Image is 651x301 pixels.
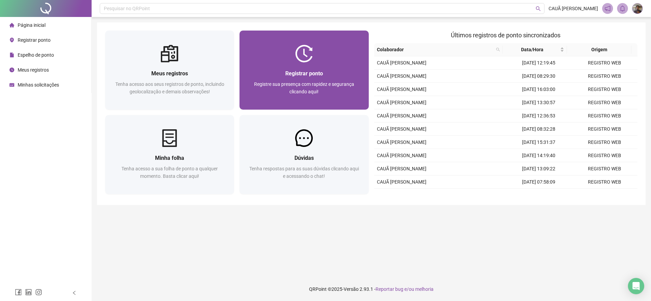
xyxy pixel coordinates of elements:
span: CAUÃ [PERSON_NAME] [377,87,426,92]
span: Meus registros [18,67,49,73]
td: REGISTRO WEB [572,96,637,109]
span: CAUÃ [PERSON_NAME] [377,113,426,118]
span: Minhas solicitações [18,82,59,88]
span: schedule [9,82,14,87]
span: CAUÃ [PERSON_NAME] [377,139,426,145]
td: REGISTRO WEB [572,109,637,123]
td: [DATE] 16:02:17 [506,189,572,202]
td: [DATE] 14:19:40 [506,149,572,162]
span: search [495,44,501,55]
td: [DATE] 12:19:45 [506,56,572,70]
td: [DATE] 16:03:00 [506,83,572,96]
span: bell [619,5,626,12]
td: [DATE] 15:31:37 [506,136,572,149]
span: facebook [15,289,22,296]
div: Open Intercom Messenger [628,278,644,294]
span: CAUÃ [PERSON_NAME] [377,153,426,158]
th: Data/Hora [503,43,567,56]
span: Data/Hora [505,46,559,53]
a: Minha folhaTenha acesso a sua folha de ponto a qualquer momento. Basta clicar aqui! [105,115,234,194]
span: CAUÃ [PERSON_NAME] [377,166,426,171]
span: search [496,48,500,52]
img: 79327 [632,3,643,14]
td: REGISTRO WEB [572,83,637,96]
td: [DATE] 07:58:09 [506,175,572,189]
td: [DATE] 08:29:30 [506,70,572,83]
span: clock-circle [9,68,14,72]
td: [DATE] 13:09:22 [506,162,572,175]
span: CAUÃ [PERSON_NAME] [377,126,426,132]
span: Últimos registros de ponto sincronizados [451,32,560,39]
footer: QRPoint © 2025 - 2.93.1 - [92,277,651,301]
span: CAUÃ [PERSON_NAME] [549,5,598,12]
span: Registrar ponto [285,70,323,77]
span: environment [9,38,14,42]
span: file [9,53,14,57]
td: REGISTRO WEB [572,56,637,70]
td: [DATE] 08:32:28 [506,123,572,136]
td: REGISTRO WEB [572,123,637,136]
td: REGISTRO WEB [572,149,637,162]
span: Página inicial [18,22,45,28]
a: Meus registrosTenha acesso aos seus registros de ponto, incluindo geolocalização e demais observa... [105,31,234,110]
span: Espelho de ponto [18,52,54,58]
span: Colaborador [377,46,493,53]
span: Versão [344,286,359,292]
span: notification [605,5,611,12]
span: CAUÃ [PERSON_NAME] [377,179,426,185]
span: Tenha respostas para as suas dúvidas clicando aqui e acessando o chat! [249,166,359,179]
span: linkedin [25,289,32,296]
span: Meus registros [151,70,188,77]
span: Reportar bug e/ou melhoria [376,286,434,292]
td: REGISTRO WEB [572,175,637,189]
span: Dúvidas [294,155,314,161]
span: CAUÃ [PERSON_NAME] [377,73,426,79]
span: Tenha acesso a sua folha de ponto a qualquer momento. Basta clicar aqui! [121,166,218,179]
td: [DATE] 12:36:53 [506,109,572,123]
span: CAUÃ [PERSON_NAME] [377,60,426,65]
a: Registrar pontoRegistre sua presença com rapidez e segurança clicando aqui! [240,31,368,110]
span: instagram [35,289,42,296]
a: DúvidasTenha respostas para as suas dúvidas clicando aqui e acessando o chat! [240,115,368,194]
span: left [72,290,77,295]
span: Tenha acesso aos seus registros de ponto, incluindo geolocalização e demais observações! [115,81,224,94]
td: REGISTRO WEB [572,162,637,175]
td: REGISTRO WEB [572,189,637,202]
td: REGISTRO WEB [572,136,637,149]
td: REGISTRO WEB [572,70,637,83]
span: Minha folha [155,155,184,161]
th: Origem [567,43,631,56]
td: [DATE] 13:30:57 [506,96,572,109]
span: home [9,23,14,27]
span: Registre sua presença com rapidez e segurança clicando aqui! [254,81,354,94]
span: search [536,6,541,11]
span: CAUÃ [PERSON_NAME] [377,100,426,105]
span: Registrar ponto [18,37,51,43]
